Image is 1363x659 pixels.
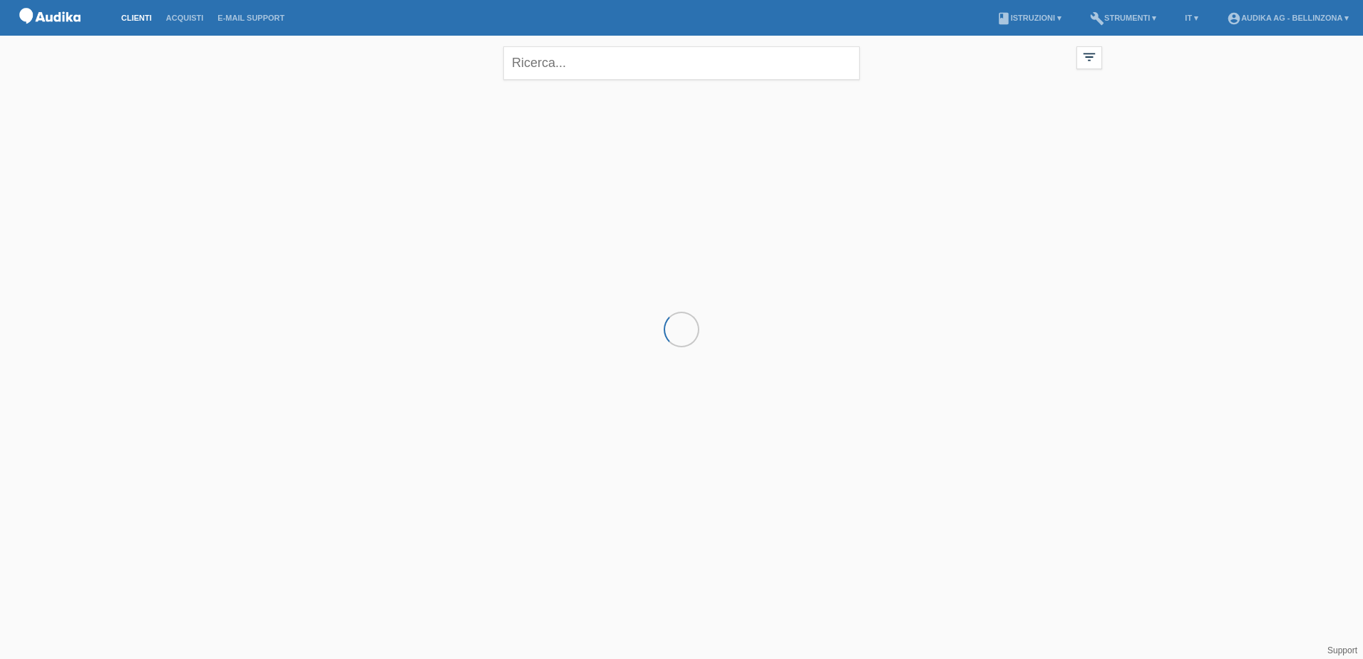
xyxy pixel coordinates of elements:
a: account_circleAudika AG - Bellinzona ▾ [1220,14,1356,22]
a: Clienti [114,14,159,22]
input: Ricerca... [503,46,860,80]
a: Acquisti [159,14,211,22]
a: buildStrumenti ▾ [1083,14,1163,22]
i: filter_list [1081,49,1097,65]
a: IT ▾ [1178,14,1205,22]
i: account_circle [1227,11,1241,26]
a: E-mail Support [210,14,292,22]
i: book [997,11,1011,26]
i: build [1090,11,1104,26]
a: bookIstruzioni ▾ [989,14,1069,22]
a: POS — MF Group [14,28,86,39]
a: Support [1327,645,1357,655]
